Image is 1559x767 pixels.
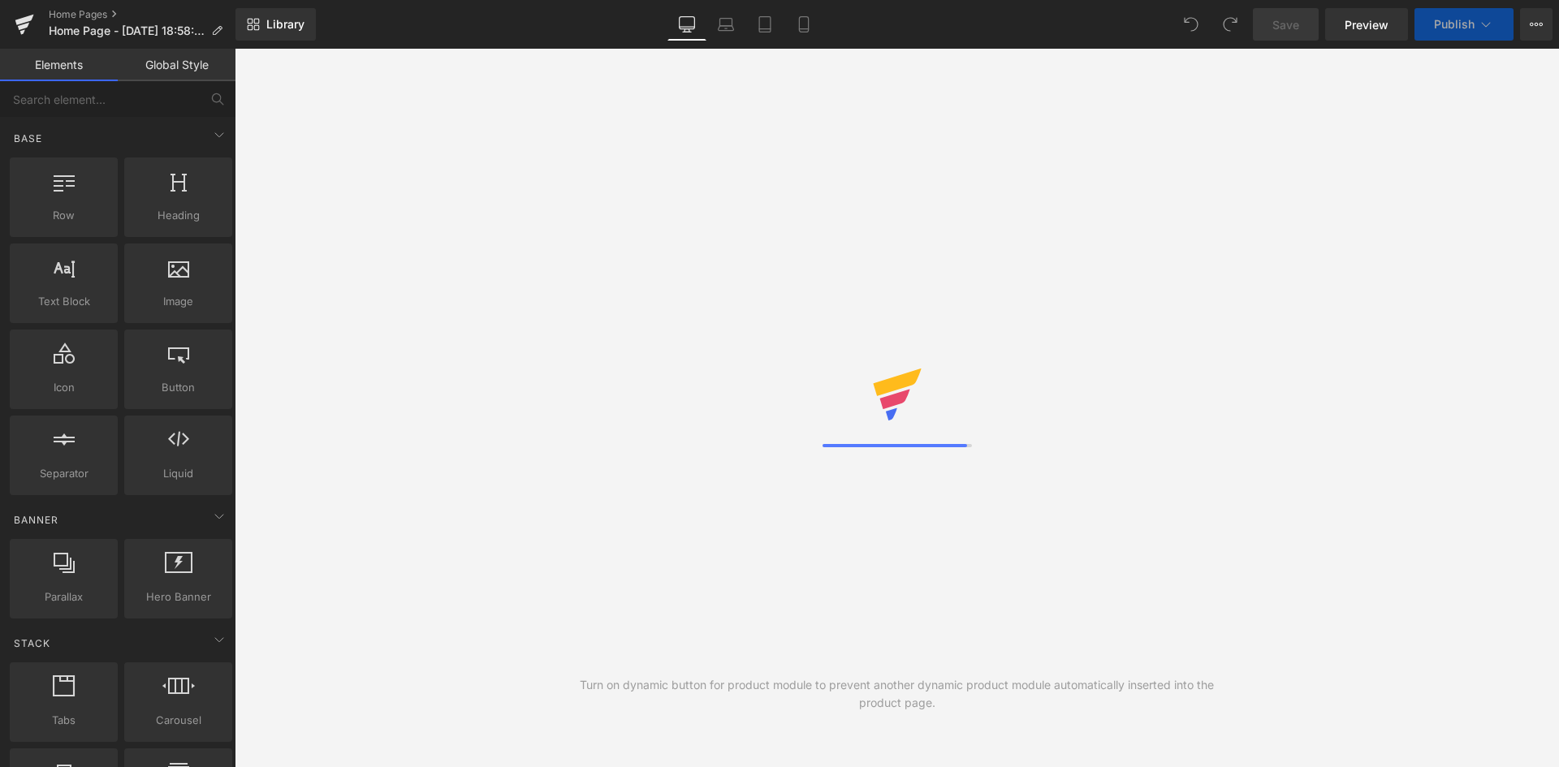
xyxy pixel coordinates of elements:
span: Carousel [129,712,227,729]
span: Publish [1434,18,1475,31]
div: Turn on dynamic button for product module to prevent another dynamic product module automatically... [566,676,1229,712]
span: Icon [15,379,113,396]
span: Text Block [15,293,113,310]
a: Tablet [745,8,784,41]
a: Global Style [118,49,235,81]
button: Redo [1214,8,1246,41]
span: Tabs [15,712,113,729]
span: Preview [1345,16,1388,33]
a: New Library [235,8,316,41]
a: Desktop [667,8,706,41]
span: Separator [15,465,113,482]
a: Mobile [784,8,823,41]
a: Preview [1325,8,1408,41]
span: Parallax [15,588,113,605]
span: Liquid [129,465,227,482]
span: Hero Banner [129,588,227,605]
a: Laptop [706,8,745,41]
span: Banner [12,512,60,528]
span: Row [15,207,113,224]
span: Image [129,293,227,310]
a: Home Pages [49,8,235,21]
span: Save [1272,16,1299,33]
span: Button [129,379,227,396]
span: Stack [12,636,52,651]
span: Base [12,131,44,146]
span: Heading [129,207,227,224]
span: Library [266,17,304,32]
button: More [1520,8,1553,41]
button: Publish [1414,8,1514,41]
span: Home Page - [DATE] 18:58:39 [49,24,205,37]
button: Undo [1175,8,1207,41]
